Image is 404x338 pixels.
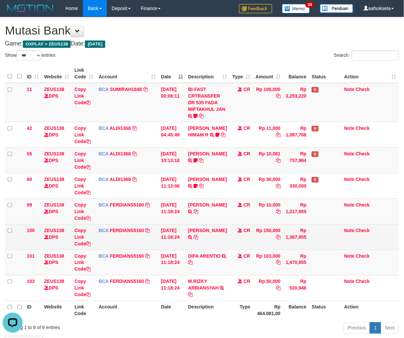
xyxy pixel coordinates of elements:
[188,260,193,265] a: Copy DIFA ARENTIO to clipboard
[276,93,281,99] a: Copy Rp 100,000 to clipboard
[41,250,72,275] td: DPS
[145,279,150,284] a: Copy FERDIANS5160 to clipboard
[194,234,199,240] a: Copy HERI BUDIMAN to clipboard
[253,83,283,122] td: Rp 100,000
[188,151,227,156] a: [PERSON_NAME]
[344,322,370,334] a: Previous
[41,64,72,83] th: Website: activate to sort column ascending
[356,279,370,284] a: Check
[5,41,399,47] h4: Game: Date:
[244,253,250,259] span: CR
[244,151,250,156] span: CR
[283,301,309,320] th: Balance
[74,202,91,221] a: Copy Link Code
[356,177,370,182] a: Check
[244,228,250,233] span: CR
[344,228,355,233] a: Note
[72,301,96,320] th: Link Code
[99,87,109,92] span: BCA
[41,173,72,199] td: DPS
[74,253,91,272] a: Copy Link Code
[188,202,227,208] a: [PERSON_NAME]
[194,209,199,214] a: Copy RICHO FERNANDO to clipboard
[74,228,91,246] a: Copy Link Code
[27,202,32,208] span: 99
[344,279,355,284] a: Note
[72,64,96,83] th: Link Code: activate to sort column ascending
[239,4,272,13] img: Feedback.jpg
[110,253,144,259] a: FERDIANS5160
[74,126,91,144] a: Copy Link Code
[158,147,186,173] td: [DATE] 10:13:18
[74,279,91,297] a: Copy Link Code
[253,122,283,147] td: Rp 11,000
[253,199,283,224] td: Rp 10,000
[5,3,55,13] img: MOTION_logo.png
[110,177,131,182] a: ALDI1368
[356,228,370,233] a: Check
[276,183,281,189] a: Copy Rp 30,000 to clipboard
[186,64,230,83] th: Description: activate to sort column ascending
[186,301,230,320] th: Description
[27,228,35,233] span: 100
[244,279,250,284] span: CR
[143,87,148,92] a: Copy SUMIRAH1848 to clipboard
[41,301,72,320] th: Website
[344,87,355,92] a: Note
[230,64,253,83] th: Type: activate to sort column ascending
[41,224,72,250] td: DPS
[244,177,250,182] span: CR
[253,275,283,301] td: Rp 50,000
[44,151,64,156] a: ZEUS138
[27,151,32,156] span: 55
[186,83,230,122] td: BI-FAST CRTRANSFER DR 535 FADA MIFTAKHUL JAN
[110,87,142,92] a: SUMIRAH1848
[283,250,309,275] td: Rp 1,470,955
[320,4,353,13] img: panduan.png
[381,322,399,334] a: Next
[110,202,144,208] a: FERDIANS5160
[44,126,64,131] a: ZEUS138
[356,151,370,156] a: Check
[145,253,150,259] a: Copy FERDIANS5160 to clipboard
[283,64,309,83] th: Balance
[17,50,41,60] select: Showentries
[110,228,144,233] a: FERDIANS5160
[283,224,309,250] td: Rp 1,367,955
[244,126,250,131] span: CR
[276,132,281,137] a: Copy Rp 11,000 to clipboard
[24,64,41,83] th: ID: activate to sort column ascending
[158,122,186,147] td: [DATE] 04:45:49
[221,132,225,137] a: Copy ALVA HIMAM R to clipboard
[5,322,163,331] div: Showing 1 to 8 of 8 entries
[253,224,283,250] td: Rp 150,000
[5,50,55,60] label: Show entries
[99,228,109,233] span: BCA
[283,122,309,147] td: Rp 1,087,768
[44,202,64,208] a: ZEUS138
[276,209,281,214] a: Copy Rp 10,000 to clipboard
[188,279,219,291] a: M.RIZKY ARBIANSYAH
[312,177,318,183] span: Has Note
[309,301,342,320] th: Status
[27,87,32,92] span: 11
[356,202,370,208] a: Check
[96,301,158,320] th: Account
[41,147,72,173] td: DPS
[188,228,227,233] a: [PERSON_NAME]
[23,41,71,48] span: OXPLAY > ZEUS138
[309,64,342,83] th: Status
[24,301,41,320] th: ID
[356,87,370,92] a: Check
[132,177,137,182] a: Copy ALDI1368 to clipboard
[370,322,381,334] a: 1
[253,147,283,173] td: Rp 10,081
[334,50,399,60] label: Search:
[27,279,35,284] span: 103
[344,253,355,259] a: Note
[283,83,309,122] td: Rp 3,253,220
[253,173,283,199] td: Rp 30,000
[276,234,281,240] a: Copy Rp 150,000 to clipboard
[344,177,355,182] a: Note
[110,151,131,156] a: ALDI1368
